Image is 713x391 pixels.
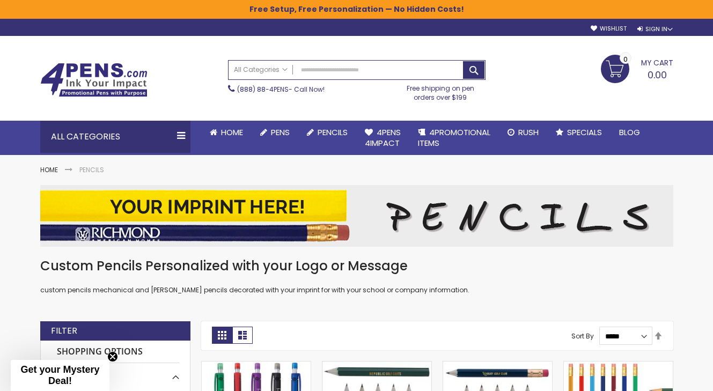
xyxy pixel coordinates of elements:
[571,331,594,341] label: Sort By
[252,121,298,144] a: Pens
[322,361,431,370] a: Hex Golf Promo Pencil
[234,65,288,74] span: All Categories
[624,362,713,391] iframe: Google Customer Reviews
[409,121,499,156] a: 4PROMOTIONALITEMS
[601,55,673,82] a: 0.00 0
[564,361,673,370] a: Hex No. 2 Wood Pencil
[40,63,148,97] img: 4Pens Custom Pens and Promotional Products
[79,165,104,174] strong: Pencils
[221,127,243,138] span: Home
[365,127,401,149] span: 4Pens 4impact
[611,121,649,144] a: Blog
[395,80,486,101] div: Free shipping on pen orders over $199
[298,121,356,144] a: Pencils
[40,121,190,153] div: All Categories
[443,361,552,370] a: Hex Golf Promo Pencil with Eraser
[648,68,667,82] span: 0.00
[11,360,109,391] div: Get your Mystery Deal!Close teaser
[567,127,602,138] span: Specials
[418,127,490,149] span: 4PROMOTIONAL ITEMS
[637,25,673,33] div: Sign In
[202,361,311,370] a: Souvenir® Daven Mechanical Pencil
[40,185,673,247] img: Pencils
[40,165,58,174] a: Home
[271,127,290,138] span: Pens
[40,257,673,294] div: custom pencils mechanical and [PERSON_NAME] pencils decorated with your imprint for with your sch...
[52,363,179,381] div: Category
[591,25,627,33] a: Wishlist
[212,327,232,344] strong: Grid
[356,121,409,156] a: 4Pens4impact
[547,121,611,144] a: Specials
[499,121,547,144] a: Rush
[52,341,179,364] strong: Shopping Options
[229,61,293,78] a: All Categories
[318,127,348,138] span: Pencils
[20,364,99,386] span: Get your Mystery Deal!
[518,127,539,138] span: Rush
[623,54,628,64] span: 0
[51,325,77,337] strong: Filter
[237,85,325,94] span: - Call Now!
[40,257,673,275] h1: Custom Pencils Personalized with your Logo or Message
[107,351,118,362] button: Close teaser
[237,85,289,94] a: (888) 88-4PENS
[201,121,252,144] a: Home
[619,127,640,138] span: Blog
